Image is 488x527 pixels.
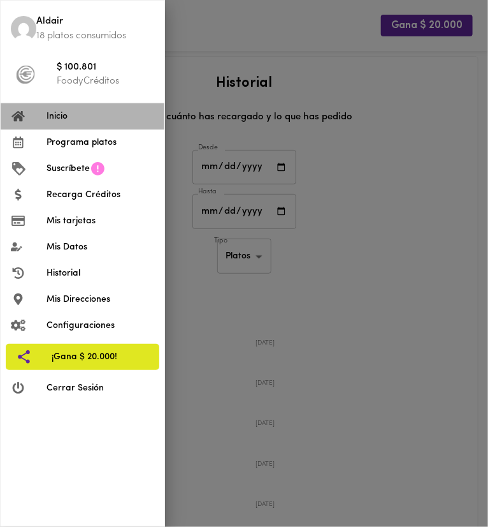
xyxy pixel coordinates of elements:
p: 18 platos consumidos [36,29,154,43]
img: foody-creditos-black.png [16,65,35,84]
span: Mis tarjetas [47,214,154,228]
span: Aldair [36,15,154,29]
iframe: Messagebird Livechat Widget [427,466,488,527]
span: Suscríbete [47,162,90,175]
span: Inicio [47,110,154,123]
span: $ 100.801 [57,61,154,75]
span: Recarga Créditos [47,188,154,202]
span: Historial [47,267,154,280]
span: Cerrar Sesión [47,382,154,395]
span: Programa platos [47,136,154,149]
span: Configuraciones [47,319,154,332]
span: ¡Gana $ 20.000! [52,350,149,364]
span: Mis Datos [47,241,154,254]
span: Mis Direcciones [47,293,154,306]
p: FoodyCréditos [57,75,154,88]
